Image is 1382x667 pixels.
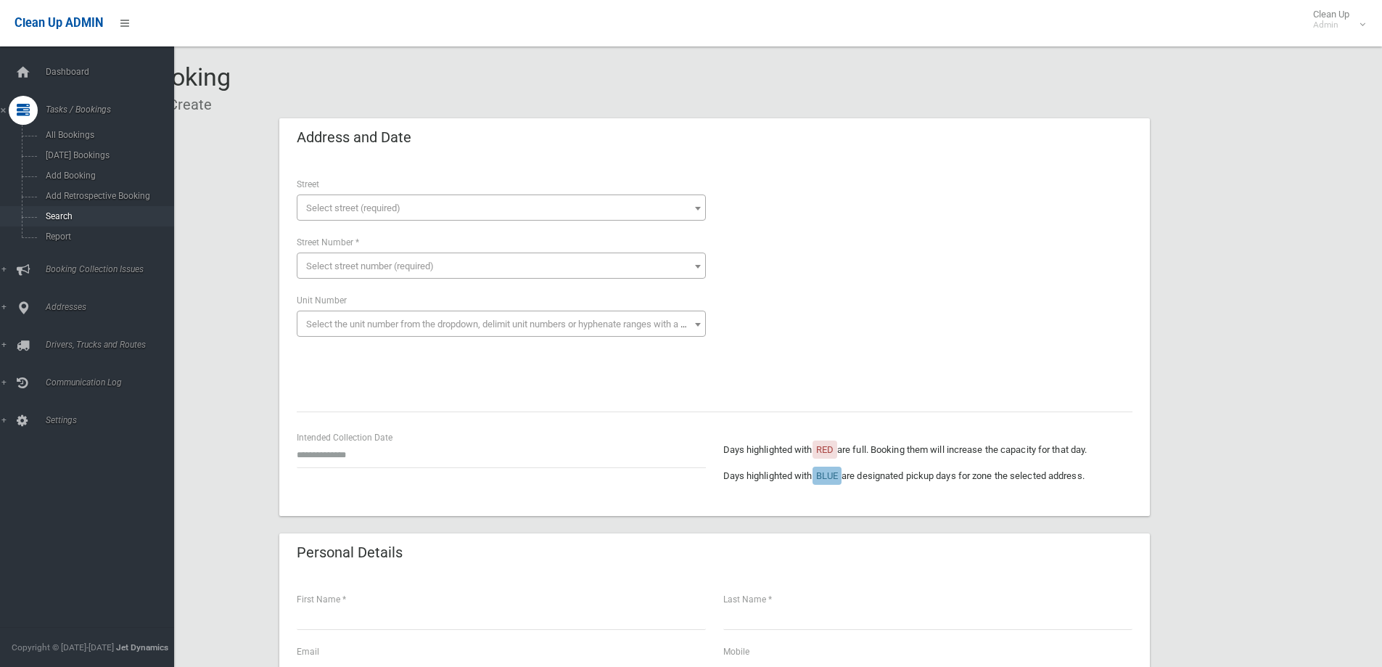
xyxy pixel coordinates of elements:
p: Days highlighted with are designated pickup days for zone the selected address. [723,467,1132,485]
span: Clean Up [1306,9,1364,30]
span: Search [41,211,173,221]
span: Tasks / Bookings [41,105,185,115]
span: Copyright © [DATE]-[DATE] [12,642,114,652]
span: BLUE [816,470,838,481]
p: Days highlighted with are full. Booking them will increase the capacity for that day. [723,441,1132,459]
span: All Bookings [41,130,173,140]
strong: Jet Dynamics [116,642,168,652]
span: Addresses [41,302,185,312]
span: Select street (required) [306,202,400,213]
span: Dashboard [41,67,185,77]
span: Report [41,232,173,242]
span: Settings [41,415,185,425]
span: RED [816,444,834,455]
span: Communication Log [41,377,185,388]
header: Address and Date [279,123,429,152]
span: Add Retrospective Booking [41,191,173,201]
span: [DATE] Bookings [41,150,173,160]
span: Select street number (required) [306,261,434,271]
header: Personal Details [279,539,420,567]
span: Clean Up ADMIN [15,16,103,30]
span: Booking Collection Issues [41,264,185,274]
li: Create [158,91,212,118]
small: Admin [1313,20,1349,30]
span: Add Booking [41,171,173,181]
span: Select the unit number from the dropdown, delimit unit numbers or hyphenate ranges with a comma [306,319,712,330]
span: Drivers, Trucks and Routes [41,340,185,350]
